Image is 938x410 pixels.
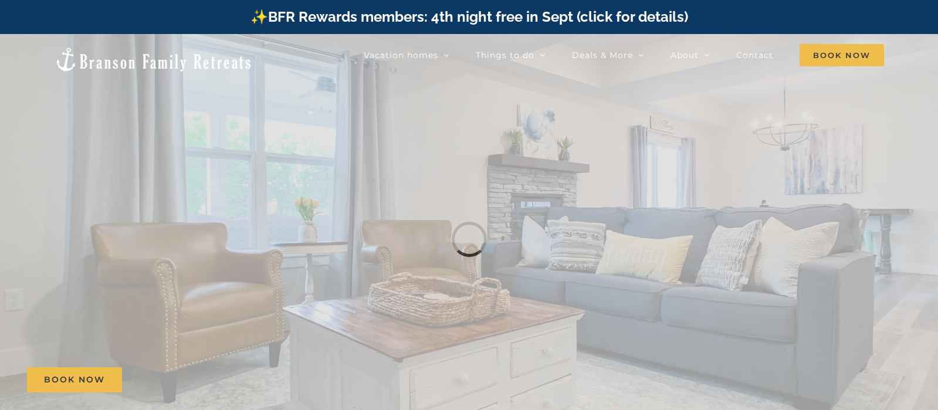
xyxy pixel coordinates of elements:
[364,43,884,67] nav: Main Menu
[27,367,122,392] a: Book Now
[250,8,688,25] a: ✨BFR Rewards members: 4th night free in Sept (click for details)
[736,43,773,67] a: Contact
[736,51,773,59] span: Contact
[671,51,699,59] span: About
[476,51,534,59] span: Things to do
[572,43,644,67] a: Deals & More
[44,375,105,385] span: Book Now
[364,43,449,67] a: Vacation homes
[364,51,438,59] span: Vacation homes
[476,43,546,67] a: Things to do
[800,44,884,66] span: Book Now
[671,43,710,67] a: About
[572,51,633,59] span: Deals & More
[54,46,253,73] img: Branson Family Retreats Logo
